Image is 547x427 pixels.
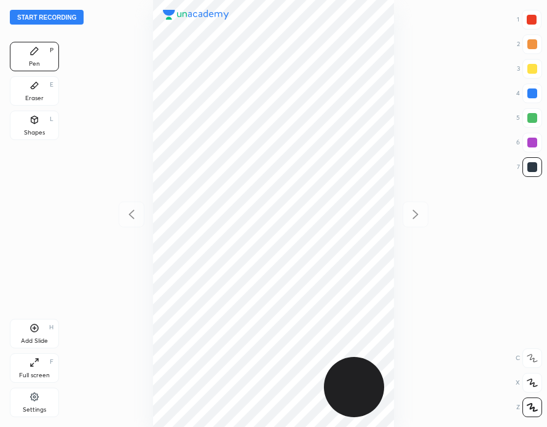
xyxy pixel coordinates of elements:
img: logo.38c385cc.svg [163,10,229,20]
div: X [516,373,542,393]
div: P [50,47,53,53]
div: E [50,82,53,88]
div: Z [516,398,542,417]
div: 1 [517,10,541,29]
button: Start recording [10,10,84,25]
div: H [49,324,53,331]
div: 3 [517,59,542,79]
div: 7 [517,157,542,177]
div: Pen [29,61,40,67]
div: L [50,116,53,122]
div: F [50,359,53,365]
div: C [516,348,542,368]
div: Shapes [24,130,45,136]
div: 6 [516,133,542,152]
div: Eraser [25,95,44,101]
div: Settings [23,407,46,413]
div: 2 [517,34,542,54]
div: 5 [516,108,542,128]
div: Full screen [19,372,50,378]
div: 4 [516,84,542,103]
div: Add Slide [21,338,48,344]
